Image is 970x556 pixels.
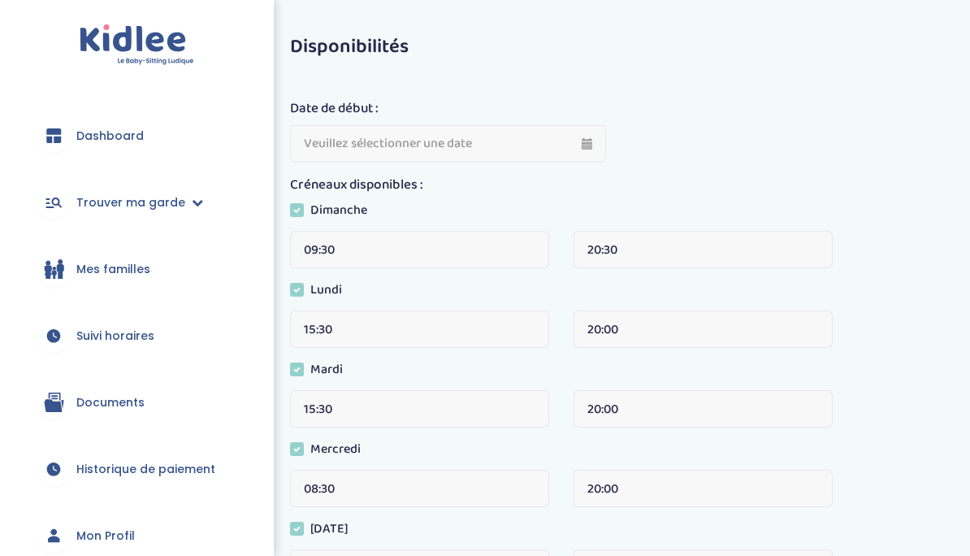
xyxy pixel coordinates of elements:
[80,24,194,66] img: logo.svg
[76,528,135,545] span: Mon Profil
[290,125,605,163] input: Veuillez sélectionner une date
[24,173,249,232] a: Trouver ma garde
[24,440,249,498] a: Historique de paiement
[290,37,946,58] h3: Disponibilités
[76,328,154,345] span: Suivi horaires
[76,128,144,145] span: Dashboard
[76,194,185,211] span: Trouver ma garde
[290,98,379,119] label: Date de début :
[290,519,361,544] label: [DATE]
[24,240,249,298] a: Mes familles
[290,201,379,225] label: Dimanche
[290,175,423,196] label: Créneaux disponibles :
[290,360,355,384] label: Mardi
[24,306,249,365] a: Suivi horaires
[24,373,249,432] a: Documents
[290,440,373,464] label: Mercredi
[76,261,150,278] span: Mes familles
[290,280,354,305] label: Lundi
[76,461,215,478] span: Historique de paiement
[76,394,145,411] span: Documents
[24,106,249,165] a: Dashboard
